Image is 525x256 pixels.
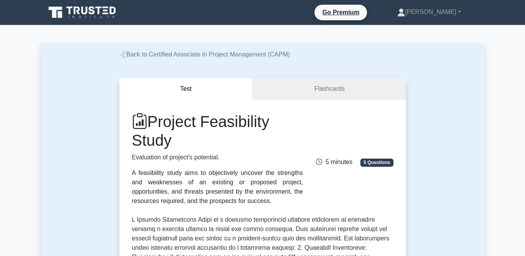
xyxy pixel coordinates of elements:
h1: Project Feasibility Study [132,112,303,150]
a: Back to Certified Associate in Project Management (CAPM) [119,51,290,58]
button: Test [119,78,253,100]
span: 5 Questions [360,159,393,166]
a: Go Premium [318,7,364,17]
p: Evaluation of project's potential. [132,153,303,162]
a: Flashcards [253,78,406,100]
span: 5 minutes [316,159,352,165]
a: [PERSON_NAME] [379,4,480,20]
div: A feasibility study aims to objectively uncover the strengths and weaknesses of an existing or pr... [132,168,303,206]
